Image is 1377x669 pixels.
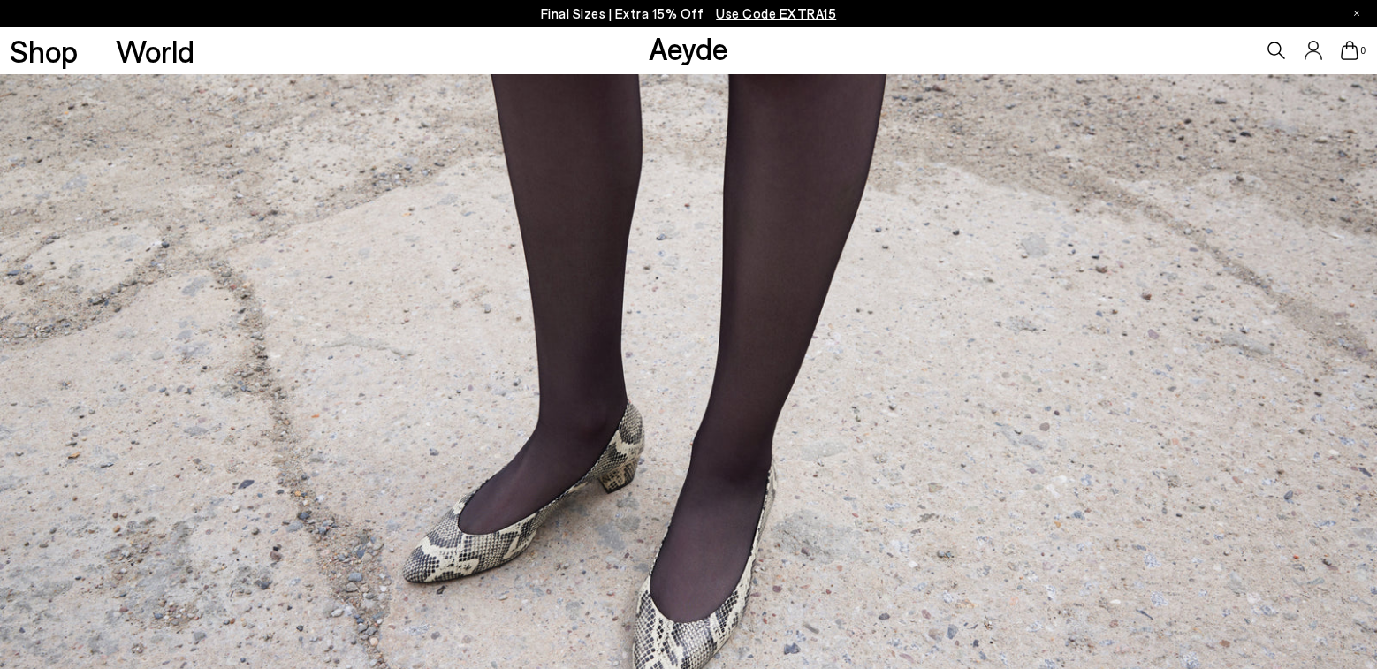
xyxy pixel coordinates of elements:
a: World [116,35,194,66]
a: Aeyde [649,29,728,66]
span: Navigate to /collections/ss25-final-sizes [716,5,836,21]
a: Shop [10,35,78,66]
span: 0 [1358,46,1367,56]
p: Final Sizes | Extra 15% Off [541,3,837,25]
a: 0 [1341,41,1358,60]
